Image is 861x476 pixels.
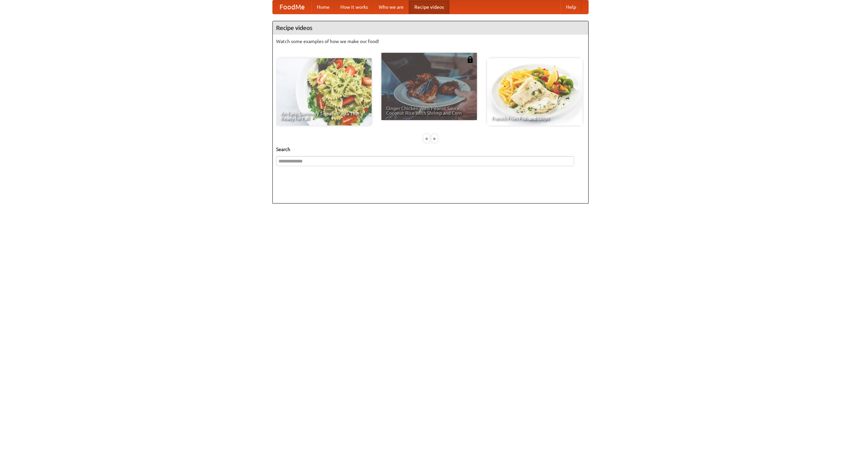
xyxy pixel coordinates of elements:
[335,0,373,14] a: How it works
[276,146,585,153] h5: Search
[273,0,311,14] a: FoodMe
[409,0,449,14] a: Recipe videos
[487,58,583,125] a: French Fries Fish and Chips
[492,116,578,121] span: French Fries Fish and Chips
[467,56,474,63] img: 483408.png
[273,21,588,35] h4: Recipe videos
[276,38,585,45] p: Watch some examples of how we make our food!
[423,134,429,143] div: «
[311,0,335,14] a: Home
[281,111,367,121] span: An Easy, Summery Tomato Pasta That's Ready for Fall
[373,0,409,14] a: Who we are
[432,134,438,143] div: »
[276,58,372,125] a: An Easy, Summery Tomato Pasta That's Ready for Fall
[561,0,582,14] a: Help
